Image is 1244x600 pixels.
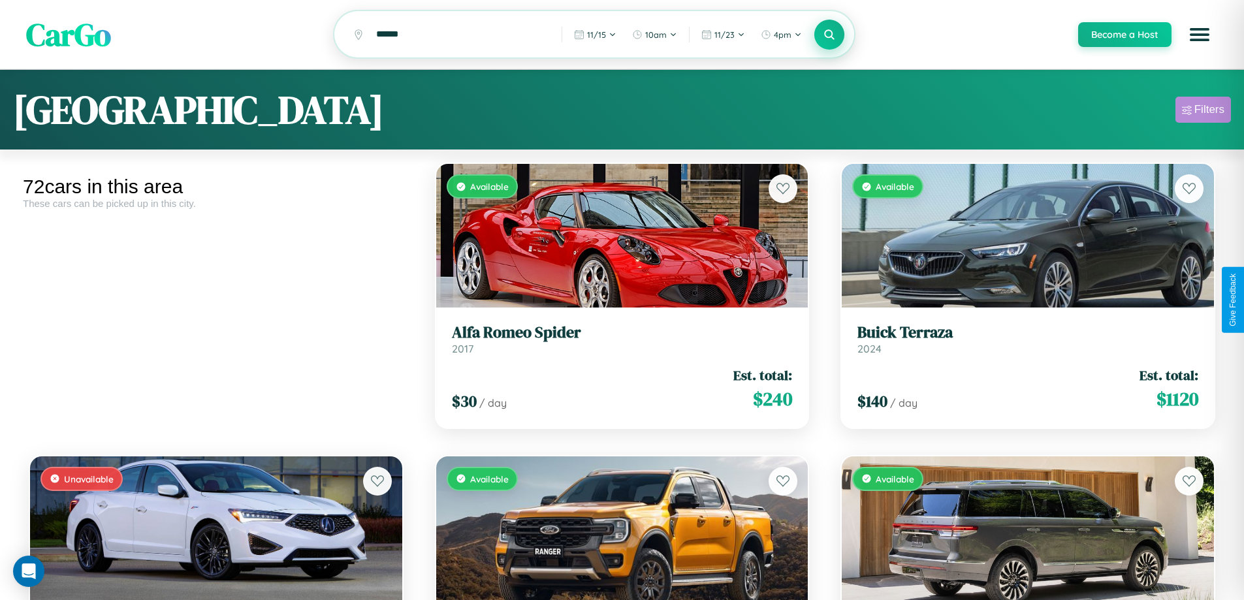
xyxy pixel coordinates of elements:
h3: Buick Terraza [857,323,1198,342]
h1: [GEOGRAPHIC_DATA] [13,83,384,136]
span: Est. total: [1140,366,1198,385]
button: 4pm [754,24,808,45]
button: 11/23 [695,24,752,45]
button: Open menu [1181,16,1218,53]
span: / day [890,396,917,409]
h3: Alfa Romeo Spider [452,323,793,342]
div: Give Feedback [1228,274,1237,326]
span: 4pm [774,29,791,40]
span: Available [470,181,509,192]
span: $ 1120 [1156,386,1198,412]
span: Available [876,473,914,484]
button: 11/15 [567,24,623,45]
span: Unavailable [64,473,114,484]
span: 11 / 23 [714,29,735,40]
span: Available [470,473,509,484]
a: Alfa Romeo Spider2017 [452,323,793,355]
span: 11 / 15 [587,29,606,40]
button: 10am [626,24,684,45]
span: CarGo [26,13,111,56]
span: 10am [645,29,667,40]
span: $ 140 [857,390,887,412]
span: 2017 [452,342,473,355]
div: Open Intercom Messenger [13,556,44,587]
button: Become a Host [1078,22,1172,47]
div: Filters [1194,103,1224,116]
span: $ 30 [452,390,477,412]
button: Filters [1175,97,1231,123]
div: 72 cars in this area [23,176,409,198]
span: $ 240 [753,386,792,412]
span: Available [876,181,914,192]
span: / day [479,396,507,409]
a: Buick Terraza2024 [857,323,1198,355]
span: Est. total: [733,366,792,385]
div: These cars can be picked up in this city. [23,198,409,209]
span: 2024 [857,342,882,355]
